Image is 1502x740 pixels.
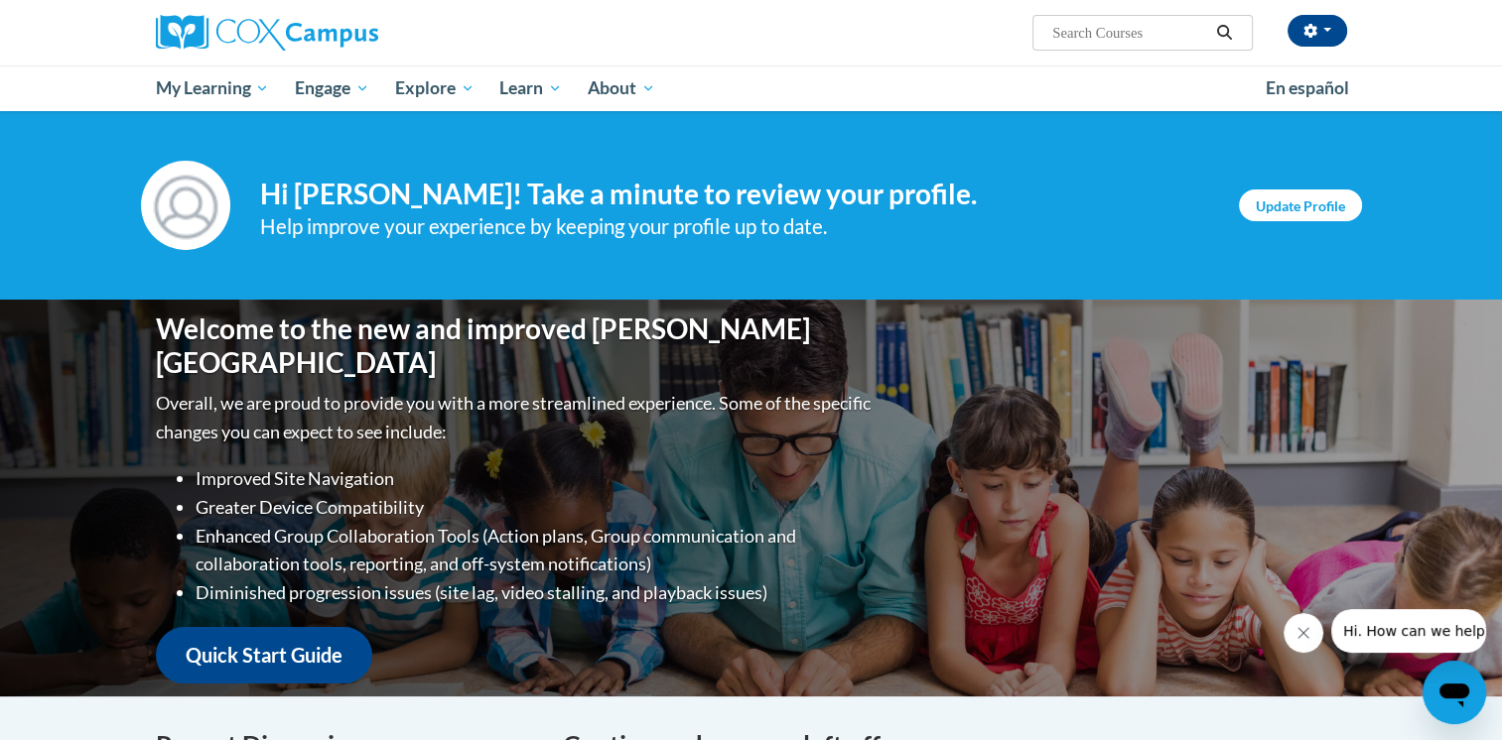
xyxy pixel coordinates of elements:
[1253,67,1362,109] a: En español
[141,161,230,250] img: Profile Image
[143,65,283,111] a: My Learning
[196,464,876,493] li: Improved Site Navigation
[395,76,475,100] span: Explore
[156,312,876,379] h1: Welcome to the new and improved [PERSON_NAME][GEOGRAPHIC_DATA]
[196,493,876,522] li: Greater Device Compatibility
[196,578,876,607] li: Diminished progression issues (site lag, video stalling, and playback issues)
[1239,189,1362,221] a: Update Profile
[486,65,575,111] a: Learn
[260,178,1209,211] h4: Hi [PERSON_NAME]! Take a minute to review your profile.
[499,76,562,100] span: Learn
[282,65,382,111] a: Engage
[588,76,655,100] span: About
[1423,661,1486,724] iframe: Button to launch messaging window
[1050,21,1209,45] input: Search Courses
[1284,613,1323,653] iframe: Close message
[156,15,378,51] img: Cox Campus
[575,65,668,111] a: About
[1331,609,1486,653] iframe: Message from company
[156,15,533,51] a: Cox Campus
[1266,77,1349,98] span: En español
[12,14,161,30] span: Hi. How can we help?
[126,65,1377,111] div: Main menu
[156,389,876,446] p: Overall, we are proud to provide you with a more streamlined experience. Some of the specific cha...
[260,210,1209,243] div: Help improve your experience by keeping your profile up to date.
[382,65,487,111] a: Explore
[155,76,269,100] span: My Learning
[196,522,876,579] li: Enhanced Group Collaboration Tools (Action plans, Group communication and collaboration tools, re...
[1209,21,1239,45] button: Search
[295,76,369,100] span: Engage
[1288,15,1347,47] button: Account Settings
[156,627,372,683] a: Quick Start Guide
